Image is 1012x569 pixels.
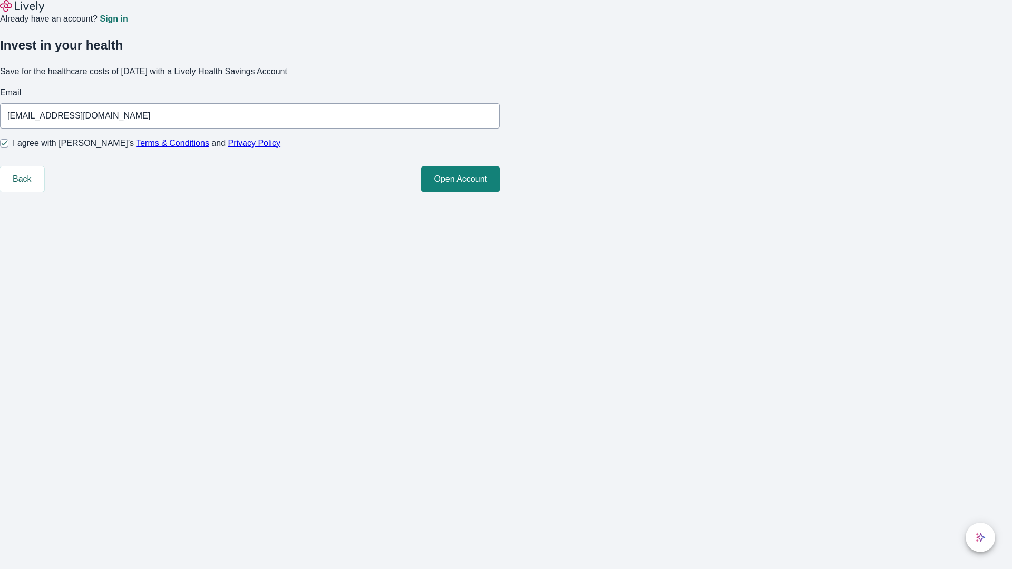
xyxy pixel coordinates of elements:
button: Open Account [421,166,500,192]
a: Sign in [100,15,128,23]
a: Privacy Policy [228,139,281,148]
a: Terms & Conditions [136,139,209,148]
span: I agree with [PERSON_NAME]’s and [13,137,280,150]
button: chat [966,523,995,552]
svg: Lively AI Assistant [975,532,986,543]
